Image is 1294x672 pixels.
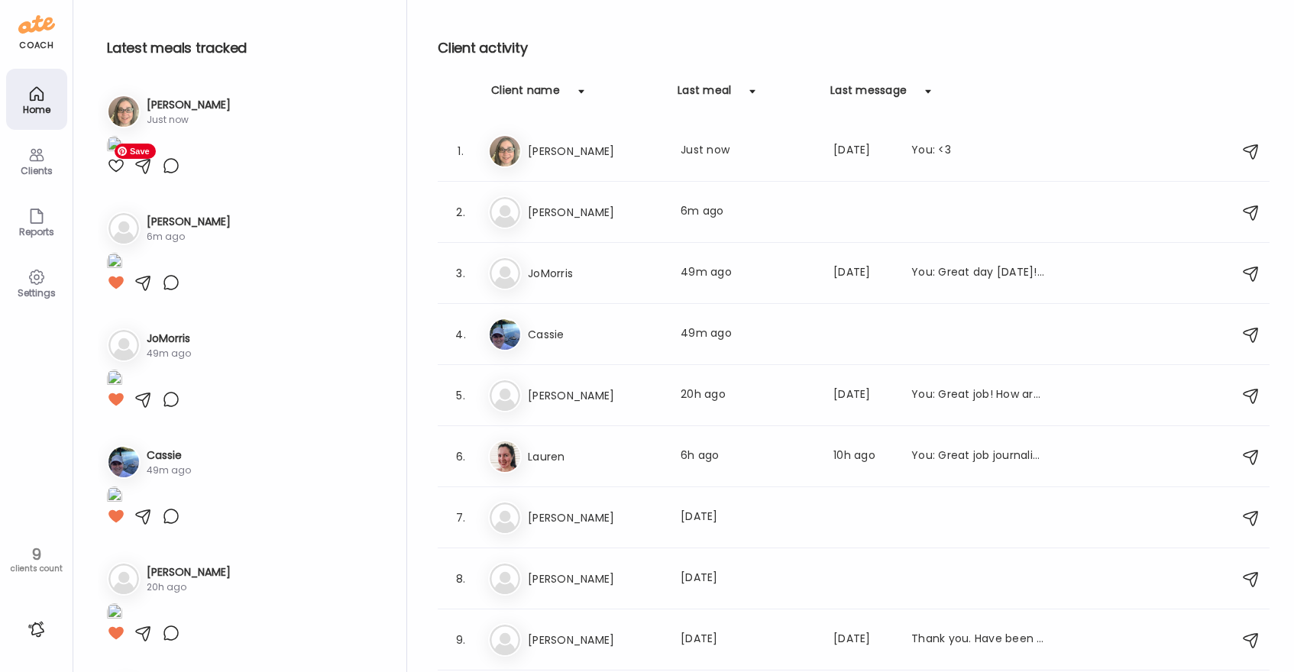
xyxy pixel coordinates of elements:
div: 6h ago [681,447,815,466]
div: Clients [9,166,64,176]
div: 9 [5,545,67,564]
h3: [PERSON_NAME] [528,509,662,527]
div: Thank you. Have been trying to stick to It and finding it very insightful. Haven’t finished recor... [911,631,1046,649]
div: 6m ago [681,203,815,221]
div: Last message [830,82,907,107]
div: You: Great job journaling, [PERSON_NAME]!!! [911,447,1046,466]
div: Just now [681,142,815,160]
div: [DATE] [681,570,815,588]
h2: Client activity [438,37,1270,60]
img: bg-avatar-default.svg [490,625,520,655]
img: images%2F1KjkGFBI6Te2W9JquM6ZZ46nDCs1%2FLOGexncGiHdgoyAbVGoK%2FJ2871iFKKYqInR2IWyYh_1080 [107,370,122,390]
div: 6m ago [147,230,231,244]
div: 49m ago [147,464,191,477]
h3: [PERSON_NAME] [528,142,662,160]
div: 7. [451,509,470,527]
h3: Cassie [528,325,662,344]
img: images%2FjTu57vD8tzgDGGVSazPdCX9NNMy1%2FlngpFsnN7fFz4RdSa1Ba%2FmIL6M5rJaIubVetDmvPs_1080 [107,486,122,507]
h3: JoMorris [528,264,662,283]
div: [DATE] [833,142,893,160]
h3: [PERSON_NAME] [528,203,662,221]
h3: Cassie [147,447,191,464]
img: ate [18,12,55,37]
div: 1. [451,142,470,160]
div: Reports [9,227,64,237]
div: clients count [5,564,67,574]
div: 49m ago [147,347,191,360]
span: Save [115,144,156,159]
div: 4. [451,325,470,344]
h3: [PERSON_NAME] [147,97,231,113]
img: avatars%2FjTu57vD8tzgDGGVSazPdCX9NNMy1 [490,319,520,350]
img: bg-avatar-default.svg [108,213,139,244]
img: bg-avatar-default.svg [490,197,520,228]
h3: JoMorris [147,331,191,347]
h3: [PERSON_NAME] [528,631,662,649]
img: avatars%2FYr2TRmk546hTF5UKtBKijktb52i2 [490,136,520,166]
div: Just now [147,113,231,127]
div: Client name [491,82,560,107]
div: Settings [9,288,64,298]
img: bg-avatar-default.svg [108,564,139,594]
div: 8. [451,570,470,588]
h2: Latest meals tracked [107,37,382,60]
div: 49m ago [681,325,815,344]
div: [DATE] [833,386,893,405]
img: images%2FLWLdH1wSKAW3US68JvMrF7OC12z2%2FcthCToXTRduy4XRv03XU%2FMeOHpbk4GpjNRqazflHP_1080 [107,253,122,273]
h3: [PERSON_NAME] [147,564,231,580]
h3: Lauren [528,447,662,466]
img: avatars%2FbDv86541nDhxdwMPuXsD4ZtcFAj1 [490,441,520,472]
div: [DATE] [833,264,893,283]
h3: [PERSON_NAME] [528,386,662,405]
div: 2. [451,203,470,221]
img: avatars%2FjTu57vD8tzgDGGVSazPdCX9NNMy1 [108,447,139,477]
div: You: Great job! How are you finding the app? [911,386,1046,405]
div: 49m ago [681,264,815,283]
img: bg-avatar-default.svg [490,258,520,289]
div: Last meal [678,82,731,107]
div: 6. [451,447,470,466]
div: 10h ago [833,447,893,466]
div: 20h ago [147,580,231,594]
img: bg-avatar-default.svg [490,564,520,594]
div: 20h ago [681,386,815,405]
div: 3. [451,264,470,283]
div: [DATE] [681,509,815,527]
div: 9. [451,631,470,649]
div: [DATE] [681,631,815,649]
img: avatars%2FYr2TRmk546hTF5UKtBKijktb52i2 [108,96,139,127]
div: Home [9,105,64,115]
img: images%2FYr2TRmk546hTF5UKtBKijktb52i2%2FX8bdPoCfuHh9UpDdpnNp%2FvPis6S18i31j6ACsV75H_1080 [107,136,122,157]
div: coach [19,39,53,52]
img: bg-avatar-default.svg [108,330,139,360]
div: 5. [451,386,470,405]
img: bg-avatar-default.svg [490,380,520,411]
img: images%2FgmSstZT9MMajQAFtUNwOfXGkKsY2%2FYa4b2iKTtxdkNSNGOI1X%2FpsS41KzXBkVnwZwNZ5Na_1080 [107,603,122,624]
div: You: <3 [911,142,1046,160]
img: bg-avatar-default.svg [490,502,520,533]
div: [DATE] [833,631,893,649]
h3: [PERSON_NAME] [528,570,662,588]
h3: [PERSON_NAME] [147,214,231,230]
div: You: Great day [DATE]! Good protein, veggies and even beans! [911,264,1046,283]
